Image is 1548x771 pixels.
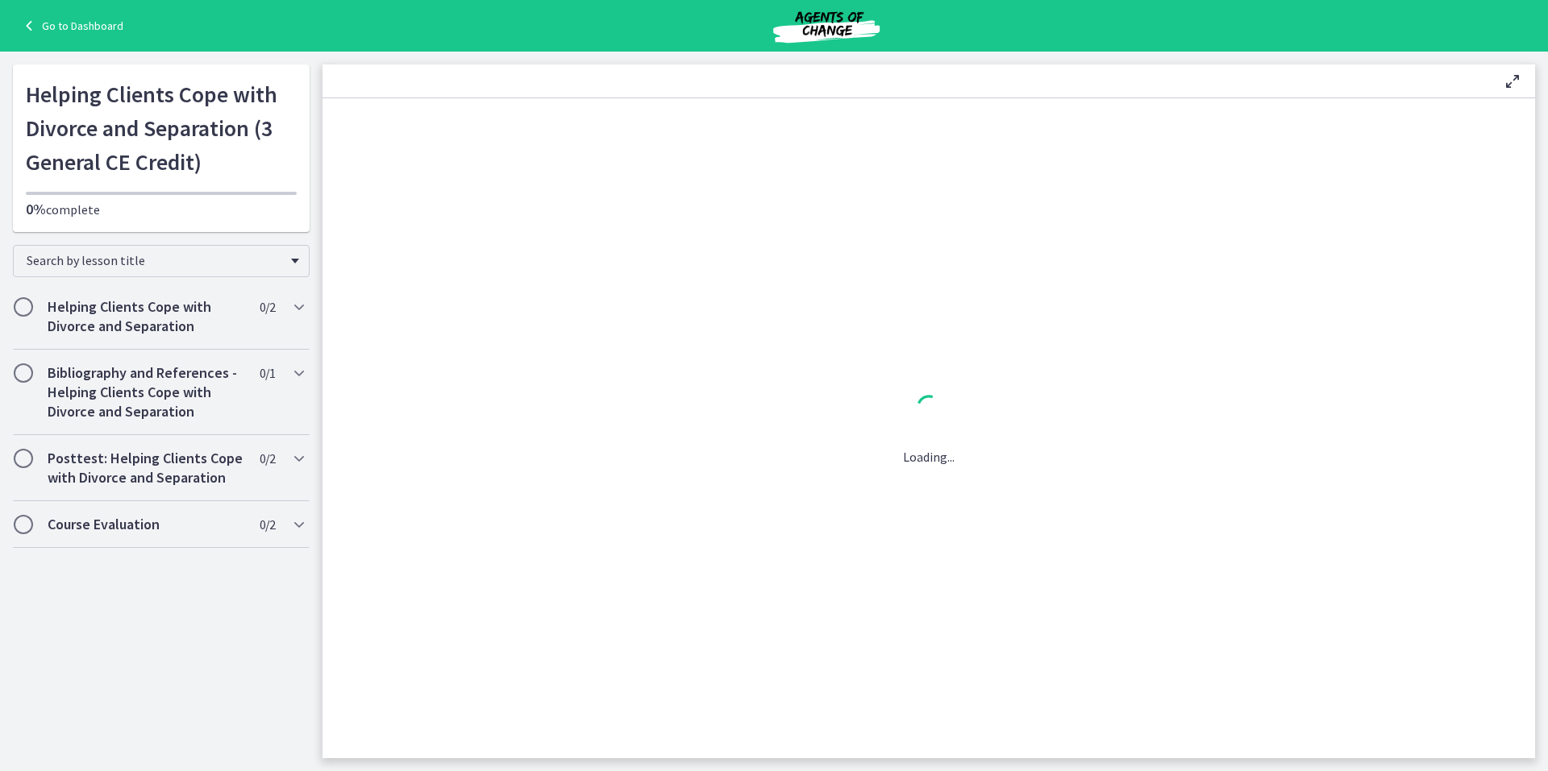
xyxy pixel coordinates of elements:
p: Loading... [903,447,955,466]
span: 0 / 2 [260,449,275,468]
h2: Posttest: Helping Clients Cope with Divorce and Separation [48,449,244,487]
p: complete [26,200,297,219]
h2: Helping Clients Cope with Divorce and Separation [48,297,244,336]
span: 0 / 2 [260,297,275,317]
h2: Course Evaluation [48,515,244,534]
h2: Bibliography and References - Helping Clients Cope with Divorce and Separation [48,363,244,421]
span: 0 / 1 [260,363,275,383]
span: 0% [26,200,46,218]
span: 0 / 2 [260,515,275,534]
div: Search by lesson title [13,245,310,277]
img: Agents of Change [730,6,923,45]
h1: Helping Clients Cope with Divorce and Separation (3 General CE Credit) [26,77,297,179]
a: Go to Dashboard [19,16,123,35]
div: 1 [903,391,955,428]
span: Search by lesson title [27,252,283,268]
